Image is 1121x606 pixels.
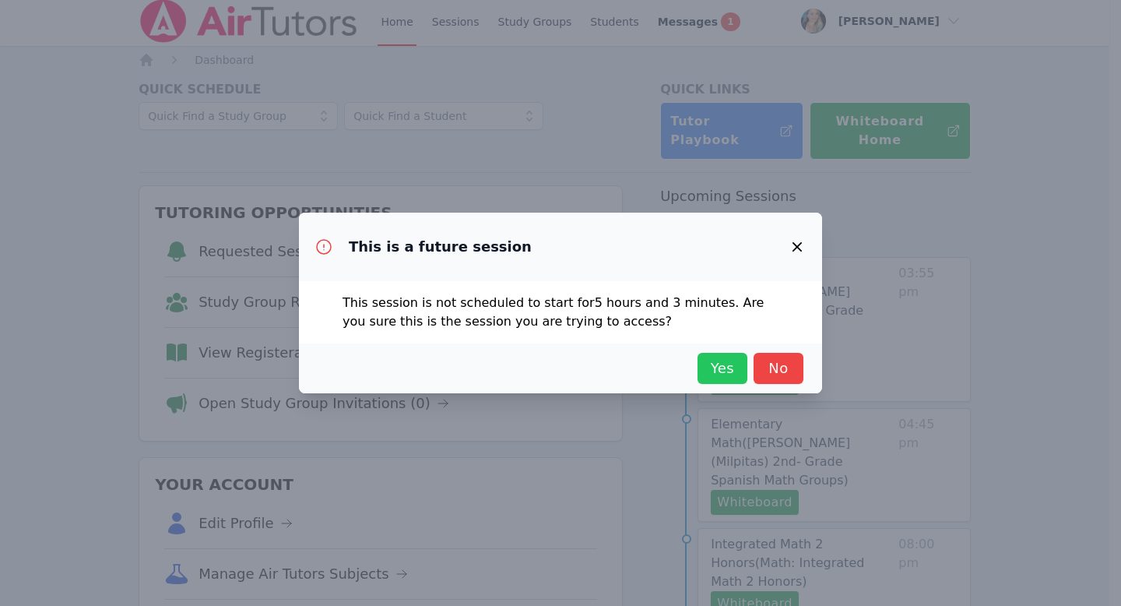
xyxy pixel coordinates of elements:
[698,353,747,384] button: Yes
[349,238,532,256] h3: This is a future session
[343,294,778,331] p: This session is not scheduled to start for 5 hours and 3 minutes . Are you sure this is the sessi...
[754,353,803,384] button: No
[705,358,740,379] span: Yes
[761,358,796,379] span: No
